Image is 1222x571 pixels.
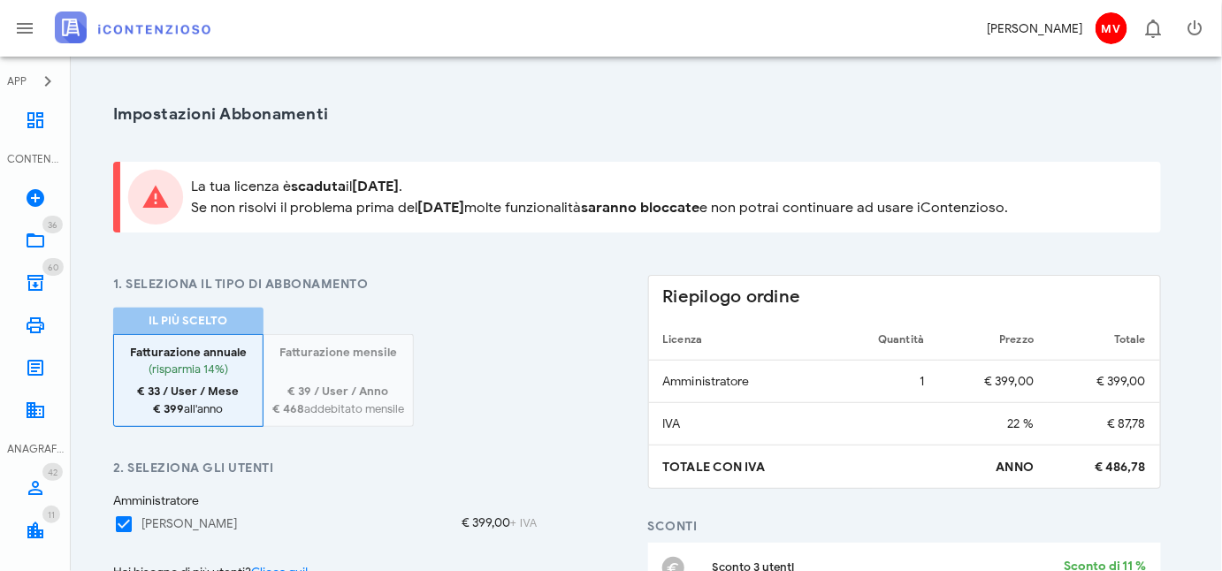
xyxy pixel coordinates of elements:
[510,517,538,529] span: + IVA
[834,318,938,361] th: Quantità
[113,275,538,293] h4: 1. Seleziona il tipo di abbonamento
[42,506,60,523] span: Distintivo
[123,383,254,417] div: all'anno
[272,383,404,417] div: addebitato mensile
[417,199,464,217] strong: [DATE]
[1095,460,1146,475] strong: € 486,78
[272,344,404,362] div: Fatturazione mensile
[42,258,64,276] span: Distintivo
[191,176,1147,218] div: La tua licenza è il . Se non risolvi il problema prima del molte funzionalità e non potrai contin...
[42,216,63,233] span: Distintivo
[649,276,1161,318] div: Riepilogo ordine
[42,463,63,481] span: Distintivo
[938,403,1048,445] td: 22 %
[48,219,57,231] span: 36
[649,403,834,445] td: IVA
[648,517,1162,536] h4: Sconti
[1048,361,1160,403] td: € 399,00
[123,361,254,383] div: (risparmia 14%)
[113,491,538,510] p: Amministratore
[1048,318,1160,361] th: Totale
[48,262,58,273] span: 60
[7,441,64,457] div: ANAGRAFICA
[1089,7,1132,49] button: MV
[581,199,699,217] strong: saranno bloccate
[141,515,237,533] label: [PERSON_NAME]
[288,384,389,399] strong: € 39 / User / Anno
[7,151,64,167] div: CONTENZIOSO
[938,361,1048,403] td: € 399,00
[291,178,346,195] strong: scaduta
[1048,403,1160,445] td: € 87,78
[938,445,1048,488] td: Anno
[1132,7,1174,49] button: Distintivo
[123,344,254,362] div: Fatturazione annuale
[938,318,1048,361] th: Prezzo
[834,361,938,403] td: 1
[113,308,263,334] td: Il più scelto
[272,401,304,416] strong: € 468
[48,509,55,521] span: 11
[1096,12,1127,44] span: MV
[113,103,1161,126] h1: Impostazioni Abbonamenti
[649,361,834,403] td: Amministratore
[987,19,1082,38] div: [PERSON_NAME]
[462,514,538,535] div: € 399,00
[649,445,834,488] td: Totale con IVA
[154,401,185,416] strong: € 399
[48,467,57,478] span: 42
[649,318,834,361] th: Licenza
[138,384,240,399] strong: € 33 / User / Mese
[55,11,210,43] img: logo-text-2x.png
[113,459,538,477] h4: 2. Seleziona gli utenti
[352,178,399,195] strong: [DATE]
